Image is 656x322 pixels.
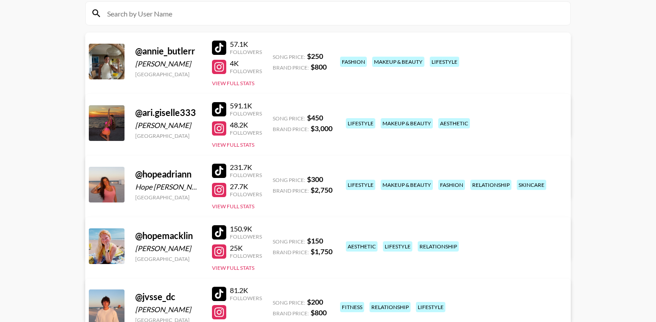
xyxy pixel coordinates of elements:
[383,241,412,252] div: lifestyle
[230,172,262,178] div: Followers
[430,57,459,67] div: lifestyle
[212,80,254,87] button: View Full Stats
[311,124,332,132] strong: $ 3,000
[135,305,201,314] div: [PERSON_NAME]
[346,118,375,128] div: lifestyle
[273,126,309,132] span: Brand Price:
[230,252,262,259] div: Followers
[273,64,309,71] span: Brand Price:
[381,180,433,190] div: makeup & beauty
[346,180,375,190] div: lifestyle
[230,101,262,110] div: 591.1K
[135,244,201,253] div: [PERSON_NAME]
[135,256,201,262] div: [GEOGRAPHIC_DATA]
[346,241,378,252] div: aesthetic
[273,177,305,183] span: Song Price:
[135,71,201,78] div: [GEOGRAPHIC_DATA]
[102,6,565,21] input: Search by User Name
[273,187,309,194] span: Brand Price:
[311,247,332,256] strong: $ 1,750
[135,230,201,241] div: @ hopemacklin
[307,297,323,306] strong: $ 200
[135,107,201,118] div: @ ari.giselle333
[381,118,433,128] div: makeup & beauty
[212,141,254,148] button: View Full Stats
[212,203,254,210] button: View Full Stats
[273,54,305,60] span: Song Price:
[230,233,262,240] div: Followers
[212,264,254,271] button: View Full Stats
[273,299,305,306] span: Song Price:
[438,118,470,128] div: aesthetic
[370,302,411,312] div: relationship
[311,308,327,317] strong: $ 800
[230,110,262,117] div: Followers
[340,57,367,67] div: fashion
[273,238,305,245] span: Song Price:
[230,59,262,68] div: 4K
[307,175,323,183] strong: $ 300
[135,182,201,191] div: Hope [PERSON_NAME]
[438,180,465,190] div: fashion
[230,295,262,301] div: Followers
[372,57,424,67] div: makeup & beauty
[135,121,201,130] div: [PERSON_NAME]
[230,224,262,233] div: 150.9K
[135,194,201,201] div: [GEOGRAPHIC_DATA]
[230,244,262,252] div: 25K
[517,180,546,190] div: skincare
[230,182,262,191] div: 27.7K
[230,68,262,74] div: Followers
[230,286,262,295] div: 81.2K
[273,310,309,317] span: Brand Price:
[311,186,332,194] strong: $ 2,750
[307,113,323,122] strong: $ 450
[340,302,364,312] div: fitness
[307,236,323,245] strong: $ 150
[230,120,262,129] div: 48.2K
[416,302,445,312] div: lifestyle
[135,291,201,302] div: @ jvsse_dc
[135,59,201,68] div: [PERSON_NAME]
[230,129,262,136] div: Followers
[470,180,511,190] div: relationship
[273,115,305,122] span: Song Price:
[135,169,201,180] div: @ hopeadriann
[230,191,262,198] div: Followers
[135,45,201,57] div: @ annie_butlerr
[307,52,323,60] strong: $ 250
[273,249,309,256] span: Brand Price:
[230,40,262,49] div: 57.1K
[311,62,327,71] strong: $ 800
[230,163,262,172] div: 231.7K
[135,132,201,139] div: [GEOGRAPHIC_DATA]
[230,49,262,55] div: Followers
[418,241,459,252] div: relationship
